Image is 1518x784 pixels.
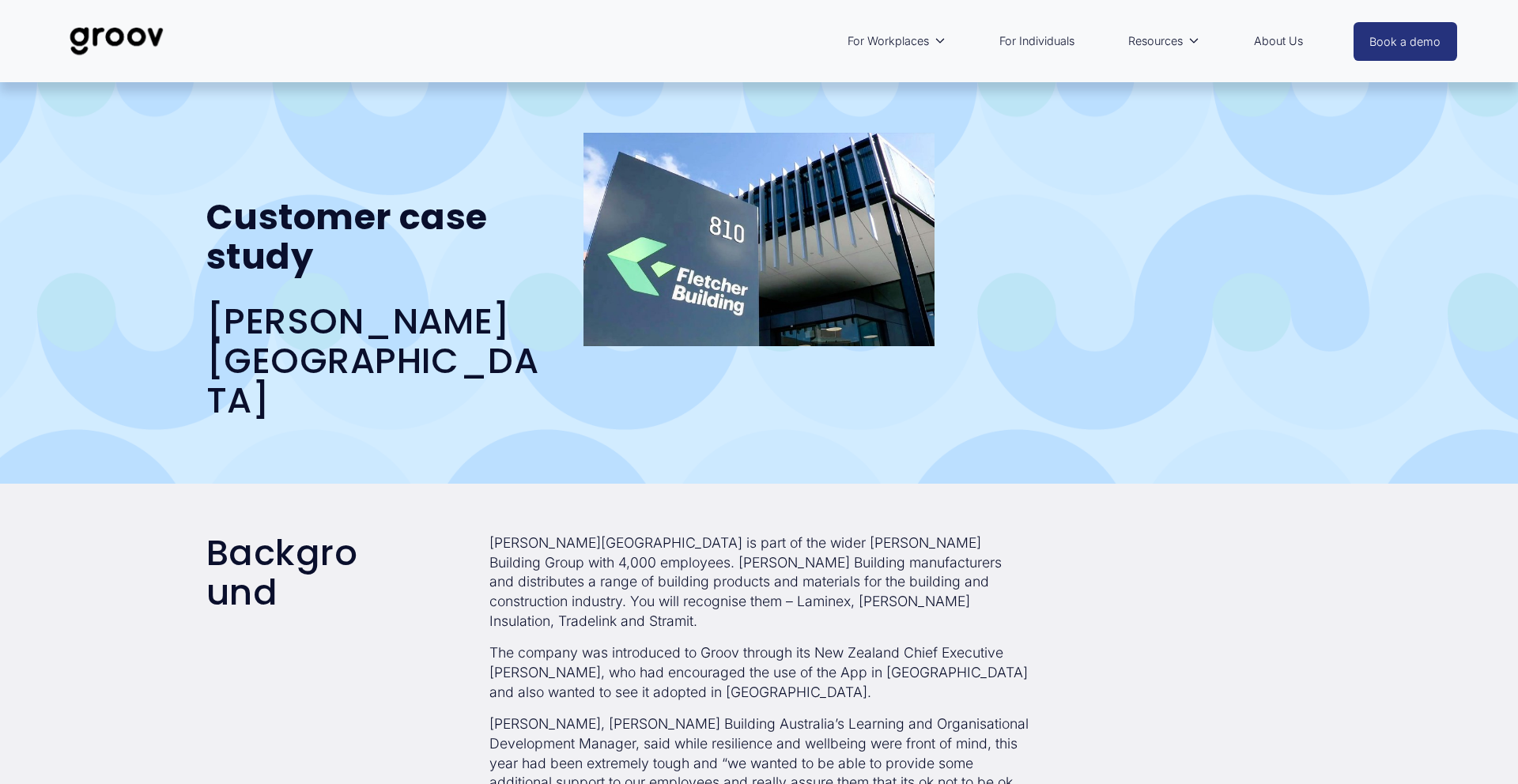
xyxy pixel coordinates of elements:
a: folder dropdown [1120,23,1208,59]
p: [PERSON_NAME][GEOGRAPHIC_DATA] is part of the wider [PERSON_NAME] Building Group with 4,000 emplo... [489,533,1029,631]
a: folder dropdown [840,23,954,59]
a: For Individuals [991,23,1082,59]
span: For Workplaces [848,31,929,51]
a: Book a demo [1354,22,1458,61]
p: The company was introduced to Groov through its New Zealand Chief Executive [PERSON_NAME], who ha... [489,643,1029,702]
img: Groov | Unlock Human Potential at Work and in Life [61,15,172,67]
h2: Background [206,533,368,612]
a: About Us [1246,23,1311,59]
span: Resources [1128,31,1183,51]
h2: [PERSON_NAME][GEOGRAPHIC_DATA] [206,302,557,420]
strong: Customer case study [206,192,496,281]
